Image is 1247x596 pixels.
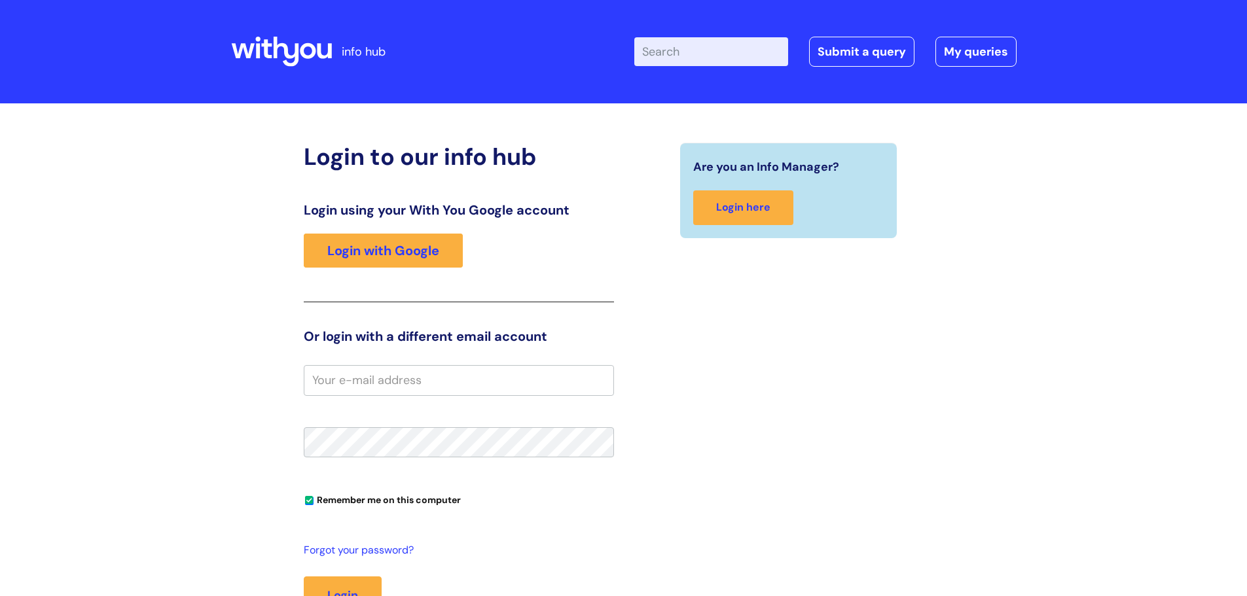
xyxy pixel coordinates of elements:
h3: Or login with a different email account [304,328,614,344]
h3: Login using your With You Google account [304,202,614,218]
input: Search [634,37,788,66]
h2: Login to our info hub [304,143,614,171]
a: Login here [693,190,793,225]
p: info hub [342,41,386,62]
div: You can uncheck this option if you're logging in from a shared device [304,489,614,510]
input: Remember me on this computer [305,497,314,505]
a: Forgot your password? [304,541,607,560]
input: Your e-mail address [304,365,614,395]
span: Are you an Info Manager? [693,156,839,177]
a: Login with Google [304,234,463,268]
a: Submit a query [809,37,914,67]
label: Remember me on this computer [304,491,461,506]
a: My queries [935,37,1017,67]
